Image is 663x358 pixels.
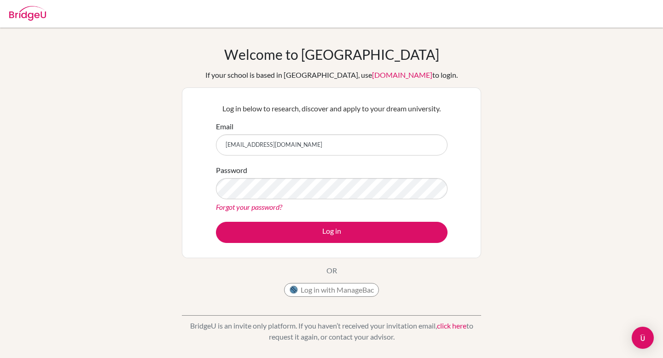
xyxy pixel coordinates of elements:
[205,69,458,81] div: If your school is based in [GEOGRAPHIC_DATA], use to login.
[216,222,448,243] button: Log in
[216,202,282,211] a: Forgot your password?
[216,103,448,114] p: Log in below to research, discover and apply to your dream university.
[9,6,46,21] img: Bridge-U
[182,320,481,342] p: BridgeU is an invite only platform. If you haven’t received your invitation email, to request it ...
[216,121,233,132] label: Email
[224,46,439,63] h1: Welcome to [GEOGRAPHIC_DATA]
[216,165,247,176] label: Password
[284,283,379,297] button: Log in with ManageBac
[437,321,466,330] a: click here
[372,70,432,79] a: [DOMAIN_NAME]
[632,327,654,349] div: Open Intercom Messenger
[326,265,337,276] p: OR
